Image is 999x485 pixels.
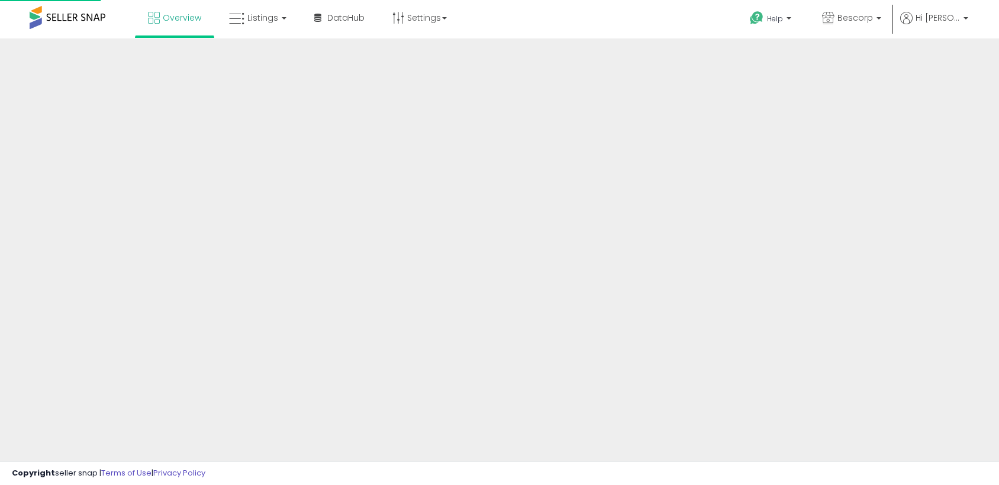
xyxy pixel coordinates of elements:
span: Bescorp [837,12,873,24]
div: seller snap | | [12,468,205,479]
span: Listings [247,12,278,24]
strong: Copyright [12,467,55,478]
a: Help [740,2,803,38]
a: Hi [PERSON_NAME] [900,12,968,38]
i: Get Help [749,11,764,25]
span: Overview [163,12,201,24]
a: Terms of Use [101,467,152,478]
a: Privacy Policy [153,467,205,478]
span: Hi [PERSON_NAME] [916,12,960,24]
span: DataHub [327,12,365,24]
span: Help [767,14,783,24]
